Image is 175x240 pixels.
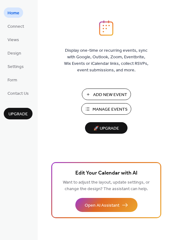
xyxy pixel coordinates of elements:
[93,92,127,98] span: Add New Event
[99,20,113,36] img: logo_icon.svg
[75,169,137,178] span: Edit Your Calendar with AI
[75,198,137,212] button: Open AI Assistant
[4,7,23,18] a: Home
[64,47,148,74] span: Display one-time or recurring events, sync with Google, Outlook, Zoom, Eventbrite, Wix Events or ...
[85,122,127,134] button: 🚀 Upgrade
[4,21,28,31] a: Connect
[82,89,131,100] button: Add New Event
[4,88,32,98] a: Contact Us
[7,50,21,57] span: Design
[7,90,29,97] span: Contact Us
[63,178,150,193] span: Want to adjust the layout, update settings, or change the design? The assistant can help.
[7,37,19,43] span: Views
[4,108,32,119] button: Upgrade
[81,103,131,115] button: Manage Events
[8,111,28,118] span: Upgrade
[7,23,24,30] span: Connect
[4,34,23,45] a: Views
[4,61,27,71] a: Settings
[89,124,124,133] span: 🚀 Upgrade
[85,202,119,209] span: Open AI Assistant
[7,77,17,84] span: Form
[4,74,21,85] a: Form
[4,48,25,58] a: Design
[7,10,19,17] span: Home
[7,64,24,70] span: Settings
[92,106,127,113] span: Manage Events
